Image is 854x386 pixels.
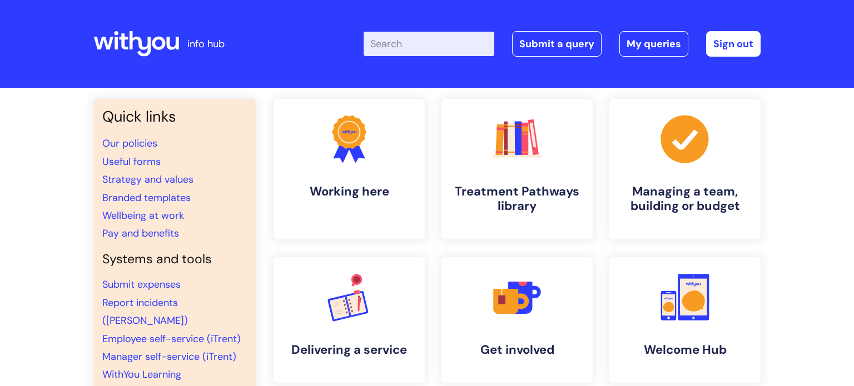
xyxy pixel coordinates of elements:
a: Get involved [441,257,593,383]
a: WithYou Learning [102,368,181,381]
a: Strategy and values [102,173,193,186]
a: Submit a query [512,31,602,57]
h4: Welcome Hub [618,343,752,357]
a: Pay and benefits [102,227,179,240]
a: Working here [274,99,425,239]
a: Treatment Pathways library [441,99,593,239]
p: info hub [187,35,225,53]
a: Report incidents ([PERSON_NAME]) [102,296,188,327]
a: Branded templates [102,191,191,204]
a: Submit expenses [102,278,181,291]
a: Employee self-service (iTrent) [102,332,241,345]
a: Managing a team, building or budget [609,99,761,239]
h4: Managing a team, building or budget [618,184,752,214]
h3: Quick links [102,108,247,126]
h4: Treatment Pathways library [450,184,584,214]
a: Manager self-service (iTrent) [102,350,236,363]
a: Our policies [102,137,157,150]
h4: Delivering a service [282,343,416,357]
a: My queries [619,31,688,57]
h4: Systems and tools [102,252,247,267]
a: Wellbeing at work [102,209,184,222]
h4: Working here [282,184,416,199]
a: Sign out [706,31,761,57]
h4: Get involved [450,343,584,357]
a: Delivering a service [274,257,425,383]
div: | - [364,31,761,57]
input: Search [364,32,494,56]
a: Useful forms [102,155,161,168]
a: Welcome Hub [609,257,761,383]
